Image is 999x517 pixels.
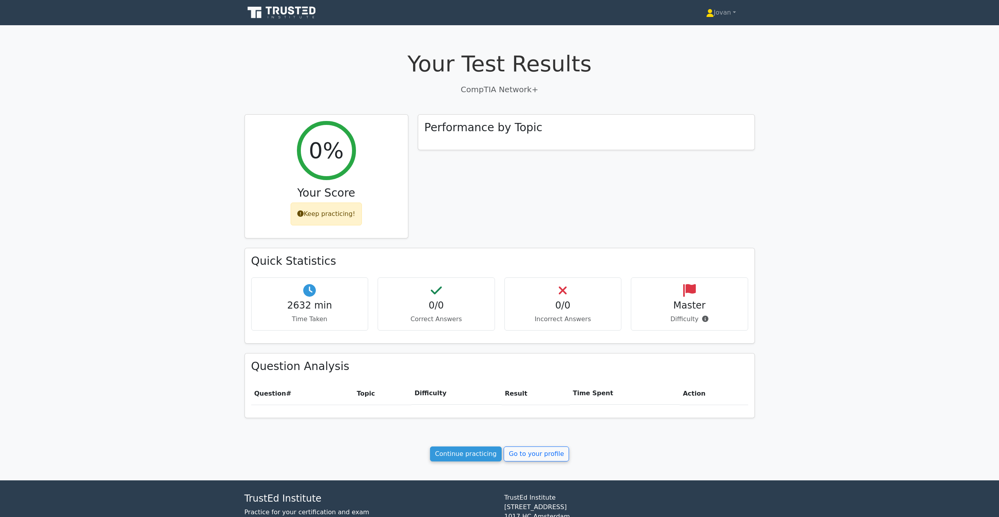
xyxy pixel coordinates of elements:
th: # [251,382,354,405]
h4: Master [638,300,741,311]
p: Incorrect Answers [511,314,615,324]
th: Topic [354,382,411,405]
div: Keep practicing! [291,203,362,225]
a: Continue practicing [430,446,502,461]
p: Difficulty [638,314,741,324]
h4: 2632 min [258,300,362,311]
h3: Performance by Topic [424,121,543,134]
h4: TrustEd Institute [245,493,495,504]
a: Jovan [687,5,755,20]
p: CompTIA Network+ [245,84,755,95]
p: Correct Answers [384,314,488,324]
h3: Question Analysis [251,360,748,373]
h3: Your Score [251,186,402,200]
h3: Quick Statistics [251,255,748,268]
h2: 0% [309,137,344,164]
th: Result [502,382,570,405]
a: Go to your profile [504,446,569,461]
th: Time Spent [570,382,680,405]
th: Difficulty [411,382,502,405]
h1: Your Test Results [245,50,755,77]
span: Question [254,390,286,397]
h4: 0/0 [511,300,615,311]
a: Practice for your certification and exam [245,508,369,516]
p: Time Taken [258,314,362,324]
h4: 0/0 [384,300,488,311]
th: Action [680,382,748,405]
